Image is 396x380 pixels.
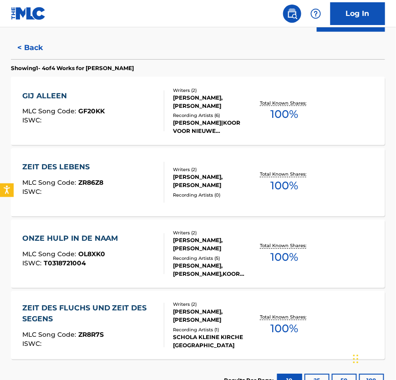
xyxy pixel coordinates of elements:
a: ZEIT DES LEBENSMLC Song Code:ZR86Z8ISWC:Writers (2)[PERSON_NAME], [PERSON_NAME]Recording Artists ... [11,148,385,217]
span: 100 % [270,249,298,266]
a: Log In [330,2,385,25]
div: [PERSON_NAME], [PERSON_NAME] [173,173,253,190]
span: ZR8R7S [78,331,104,339]
div: [PERSON_NAME]|KOOR VOOR NIEUWE NEDERLANDSE RELIGIEUZE MUZIEK, KOOR VOOR NIEUWE NEDERLANDSE RELIGI... [173,119,253,136]
a: ONZE HULP IN DE NAAMMLC Song Code:OL8XK0ISWC:T0318721004Writers (2)[PERSON_NAME], [PERSON_NAME]Re... [11,220,385,288]
button: < Back [11,36,66,59]
div: Drag [353,345,359,373]
div: Help [307,5,325,23]
p: Total Known Shares: [260,243,309,249]
img: MLC Logo [11,7,46,20]
div: Writers ( 2 ) [173,167,253,173]
span: MLC Song Code : [22,107,78,116]
p: Showing 1 - 4 of 4 Works for [PERSON_NAME] [11,64,134,72]
div: Recording Artists ( 1 ) [173,327,253,334]
div: [PERSON_NAME],[PERSON_NAME],KOOR [PERSON_NAME], [PERSON_NAME],N/A,[PERSON_NAME],KOOR [PERSON_NAME... [173,262,253,279]
div: ONZE HULP IN DE NAAM [22,233,123,244]
div: ZEIT DES LEBENS [22,162,103,173]
div: Writers ( 2 ) [173,87,253,94]
span: MLC Song Code : [22,179,78,187]
img: search [287,8,298,19]
span: ISWC : [22,259,44,268]
span: 100 % [270,321,298,337]
span: 100 % [270,106,298,123]
span: ISWC : [22,188,44,196]
a: Public Search [283,5,301,23]
span: GF20KK [78,107,105,116]
span: ZR86Z8 [78,179,103,187]
div: [PERSON_NAME], [PERSON_NAME] [173,308,253,324]
span: T0318721004 [44,259,86,268]
div: SCHOLA KLEINE KIRCHE [GEOGRAPHIC_DATA] [173,334,253,350]
img: help [310,8,321,19]
span: ISWC : [22,117,44,125]
div: Writers ( 2 ) [173,301,253,308]
p: Total Known Shares: [260,314,309,321]
div: [PERSON_NAME], [PERSON_NAME] [173,94,253,110]
span: OL8XK0 [78,250,105,258]
div: Writers ( 2 ) [173,230,253,237]
div: Recording Artists ( 0 ) [173,192,253,199]
div: [PERSON_NAME], [PERSON_NAME] [173,237,253,253]
a: ZEIT DES FLUCHS UND ZEIT DES SEGENSMLC Song Code:ZR8R7SISWC:Writers (2)[PERSON_NAME], [PERSON_NAM... [11,291,385,360]
div: GIJ ALLEEN [22,91,105,101]
span: MLC Song Code : [22,331,78,339]
iframe: Chat Widget [350,336,396,380]
p: Total Known Shares: [260,100,309,106]
a: GIJ ALLEENMLC Song Code:GF20KKISWC:Writers (2)[PERSON_NAME], [PERSON_NAME]Recording Artists (6)[P... [11,77,385,145]
div: Recording Artists ( 6 ) [173,112,253,119]
span: MLC Song Code : [22,250,78,258]
span: 100 % [270,178,298,194]
div: Recording Artists ( 5 ) [173,255,253,262]
span: ISWC : [22,340,44,348]
p: Total Known Shares: [260,171,309,178]
div: ZEIT DES FLUCHS UND ZEIT DES SEGENS [22,303,157,325]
